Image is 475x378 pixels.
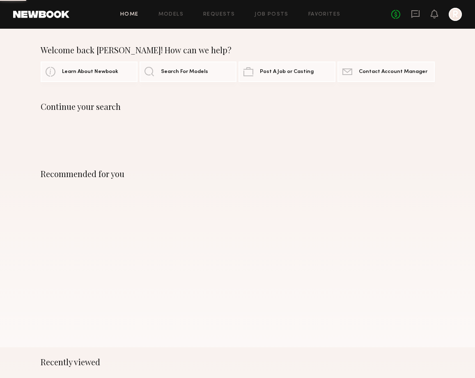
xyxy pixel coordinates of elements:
[62,69,118,75] span: Learn About Newbook
[260,69,314,75] span: Post A Job or Casting
[41,169,435,179] div: Recommended for you
[203,12,235,17] a: Requests
[308,12,341,17] a: Favorites
[140,61,236,82] a: Search For Models
[41,357,435,367] div: Recently viewed
[158,12,184,17] a: Models
[41,61,138,82] a: Learn About Newbook
[120,12,139,17] a: Home
[359,69,427,75] span: Contact Account Manager
[239,61,335,82] a: Post A Job or Casting
[337,61,434,82] a: Contact Account Manager
[41,45,435,55] div: Welcome back [PERSON_NAME]! How can we help?
[161,69,208,75] span: Search For Models
[41,102,435,112] div: Continue your search
[449,8,462,21] a: R
[255,12,289,17] a: Job Posts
